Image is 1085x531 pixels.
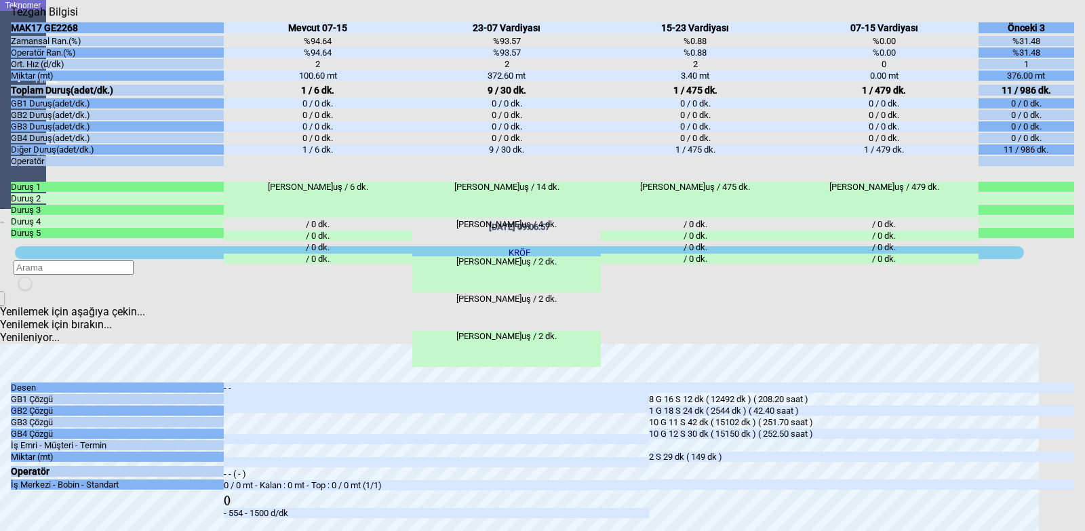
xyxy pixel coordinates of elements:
div: [PERSON_NAME]uş / 2 dk. [412,331,601,367]
div: GB3 Duruş(adet/dk.) [11,121,224,132]
div: / 0 dk. [224,219,412,229]
div: 0 / 0 dk. [224,133,412,143]
div: 07-15 Vardiyası [790,22,979,33]
div: Miktar (mt) [11,452,224,462]
div: / 0 dk. [601,254,789,264]
div: 0 / 0 dk. [412,110,601,120]
div: 372.60 mt [412,71,601,81]
div: [PERSON_NAME]uş / 4 dk. [412,219,601,255]
div: %0.00 [790,47,979,58]
div: () [224,494,649,505]
div: 11 / 986 dk. [979,85,1074,96]
div: 0 / 0 dk. [224,98,412,109]
div: Önceki 3 [979,22,1074,33]
div: GB2 Çözgü [11,406,224,416]
div: 0.00 mt [790,71,979,81]
div: 10 G 11 S 42 dk ( 15102 dk ) ( 251.70 saat ) [649,417,1074,427]
div: - - [224,382,649,413]
div: [PERSON_NAME]uş / 479 dk. [790,182,979,218]
div: / 0 dk. [601,242,789,252]
div: / 0 dk. [601,231,789,241]
div: 1 [979,59,1074,69]
div: [PERSON_NAME]uş / 14 dk. [412,182,601,218]
div: 0 / 0 dk. [979,121,1074,132]
div: 1 / 6 dk. [224,85,412,96]
div: 0 / 0 dk. [601,98,789,109]
div: 15-23 Vardiyası [601,22,789,33]
div: Duruş 3 [11,205,224,215]
div: 0 / 0 dk. [790,98,979,109]
div: %94.64 [224,47,412,58]
div: 8 G 16 S 12 dk ( 12492 dk ) ( 208.20 saat ) [649,394,1074,404]
div: Duruş 5 [11,228,224,238]
div: 100.60 mt [224,71,412,81]
div: %0.88 [601,47,789,58]
div: / 0 dk. [224,242,412,252]
div: 2 [412,59,601,69]
div: / 0 dk. [224,231,412,241]
div: Tezgah Bilgisi [11,5,83,18]
div: GB2 Duruş(adet/dk.) [11,110,224,120]
div: / 0 dk. [790,254,979,264]
div: - 554 - 1500 d/dk [224,508,649,518]
div: 0 / 0 dk. [979,110,1074,120]
div: 0 / 0 dk. [790,110,979,120]
div: Operatör [11,466,224,477]
div: GB4 Duruş(adet/dk.) [11,133,224,143]
div: GB1 Çözgü [11,394,224,404]
div: %93.57 [412,47,601,58]
div: GB3 Çözgü [11,417,224,427]
div: 1 / 6 dk. [224,144,412,155]
div: / 0 dk. [790,242,979,252]
div: İş Emri - Müşteri - Termin [11,440,224,450]
div: [PERSON_NAME]uş / 475 dk. [601,182,789,218]
div: 0 / 0 dk. [979,98,1074,109]
div: / 0 dk. [790,231,979,241]
div: Desen [11,382,224,393]
div: Duruş 1 [11,182,224,192]
div: 0 / 0 dk. [412,133,601,143]
div: Duruş 2 [11,193,224,203]
div: İş Merkezi - Bobin - Standart [11,479,224,490]
div: 3.40 mt [601,71,789,81]
div: Ort. Hız (d/dk) [11,59,224,69]
div: 2 [601,59,789,69]
div: 0 / 0 dk. [790,133,979,143]
div: %0.00 [790,36,979,46]
div: 9 / 30 dk. [412,85,601,96]
div: 1 / 475 dk. [601,144,789,155]
div: %31.48 [979,47,1074,58]
div: Operatör [11,156,224,166]
div: 1 / 479 dk. [790,85,979,96]
div: Diğer Duruş(adet/dk.) [11,144,224,155]
div: Operatör Ran.(%) [11,47,224,58]
div: Zamansal Ran.(%) [11,36,224,46]
div: MAK17 GE2268 [11,22,224,33]
div: 0 / 0 mt - Kalan : 0 mt - Top : 0 / 0 mt (1/1) [224,480,649,490]
div: 1 / 479 dk. [790,144,979,155]
div: %93.57 [412,36,601,46]
div: [PERSON_NAME]uş / 6 dk. [224,182,412,218]
div: 0 / 0 dk. [412,121,601,132]
div: Mevcut 07-15 [224,22,412,33]
div: 11 / 986 dk. [979,144,1074,155]
div: 0 / 0 dk. [979,133,1074,143]
div: GB1 Duruş(adet/dk.) [11,98,224,109]
div: - - ( - ) [224,469,649,479]
div: 1 / 475 dk. [601,85,789,96]
div: 0 / 0 dk. [224,121,412,132]
div: GB4 Çözgü [11,429,224,439]
div: / 0 dk. [224,254,412,264]
div: 2 S 29 dk ( 149 dk ) [649,452,1074,462]
div: 376.00 mt [979,71,1074,81]
div: Miktar (mt) [11,71,224,81]
div: %94.64 [224,36,412,46]
div: %31.48 [979,36,1074,46]
div: [PERSON_NAME]uş / 2 dk. [412,256,601,292]
div: 0 [790,59,979,69]
div: 0 / 0 dk. [224,110,412,120]
div: 0 / 0 dk. [601,110,789,120]
div: 2 [224,59,412,69]
div: 0 / 0 dk. [412,98,601,109]
div: Duruş 4 [11,216,224,227]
